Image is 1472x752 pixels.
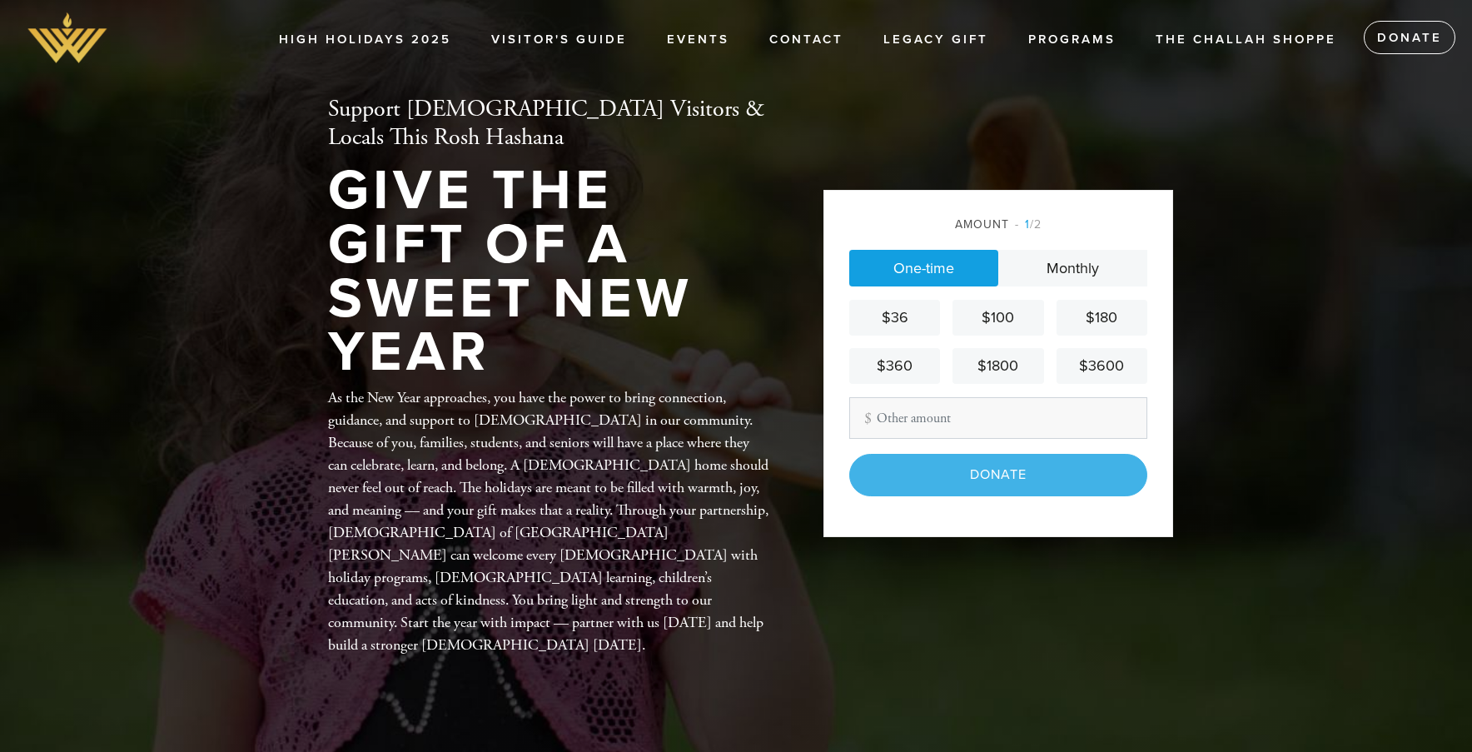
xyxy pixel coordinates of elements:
[849,250,998,286] a: One-time
[952,300,1043,336] a: $100
[1057,348,1147,384] a: $3600
[1057,300,1147,336] a: $180
[871,24,1001,56] a: Legacy Gift
[856,306,933,329] div: $36
[1063,306,1141,329] div: $180
[1063,355,1141,377] div: $3600
[479,24,639,56] a: Visitor's Guide
[25,8,110,68] img: A10802_Chabad_Logo_AP%20%285%29%20-%20Edited.png
[654,24,742,56] a: Events
[849,300,940,336] a: $36
[757,24,856,56] a: Contact
[1016,24,1128,56] a: Programs
[952,348,1043,384] a: $1800
[959,306,1037,329] div: $100
[328,96,769,152] h2: Support [DEMOGRAPHIC_DATA] Visitors & Locals This Rosh Hashana
[1364,21,1455,54] a: Donate
[1025,217,1030,232] span: 1
[849,216,1147,233] div: Amount
[849,397,1147,439] input: Other amount
[856,355,933,377] div: $360
[1143,24,1349,56] a: The Challah Shoppe
[959,355,1037,377] div: $1800
[328,164,769,379] h1: Give the Gift of a Sweet New Year
[1015,217,1042,232] span: /2
[849,348,940,384] a: $360
[328,386,769,656] div: As the New Year approaches, you have the power to bring connection, guidance, and support to [DEM...
[266,24,464,56] a: High Holidays 2025
[998,250,1147,286] a: Monthly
